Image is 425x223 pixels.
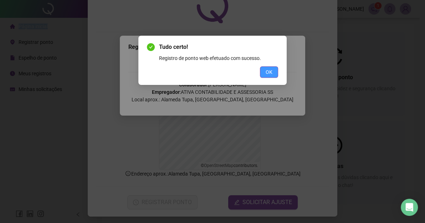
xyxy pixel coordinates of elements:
div: Registro de ponto web efetuado com sucesso. [159,54,278,62]
button: OK [260,66,278,78]
span: check-circle [147,43,155,51]
span: Tudo certo! [159,43,278,51]
span: OK [266,68,272,76]
div: Open Intercom Messenger [401,199,418,216]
